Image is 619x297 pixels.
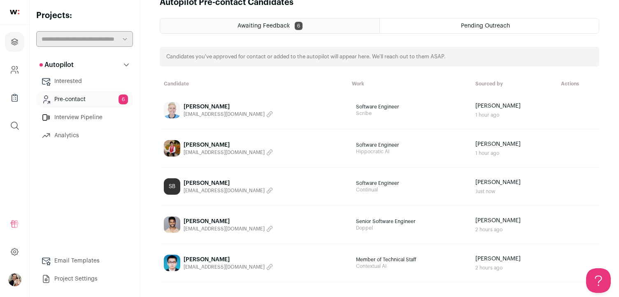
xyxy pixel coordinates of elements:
span: Software Engineer [356,180,463,186]
button: [EMAIL_ADDRESS][DOMAIN_NAME] [184,187,273,194]
button: [EMAIL_ADDRESS][DOMAIN_NAME] [184,111,273,117]
td: [PERSON_NAME] [471,244,557,282]
th: Candidate [160,76,348,91]
a: [PERSON_NAME] [EMAIL_ADDRESS][DOMAIN_NAME] [164,140,344,157]
a: Company Lists [5,88,24,108]
div: 2 hours ago [475,265,553,271]
span: Scribe [356,110,463,117]
span: Software Engineer [356,104,463,110]
span: Contextual AI [356,263,463,269]
span: Software Engineer [356,142,463,148]
button: [EMAIL_ADDRESS][DOMAIN_NAME] [184,264,273,270]
span: Awaiting Feedback [237,23,290,29]
div: 2 hours ago [475,226,553,233]
th: Work [348,76,471,91]
span: 6 [119,94,128,104]
div: [PERSON_NAME] [184,103,273,111]
div: [PERSON_NAME] [184,217,273,226]
img: 18356084-medium_jpg [8,273,21,286]
h2: Projects: [36,10,133,21]
img: 5d306c75e0d6bb4188e765a683b119ffcf5bf3266f102f50d41a01d808393ce3 [164,140,180,157]
a: Pre-contact6 [36,91,133,108]
div: SB [164,178,180,195]
span: [EMAIL_ADDRESS][DOMAIN_NAME] [184,149,265,156]
button: [EMAIL_ADDRESS][DOMAIN_NAME] [184,149,273,156]
span: [EMAIL_ADDRESS][DOMAIN_NAME] [184,264,265,270]
span: [EMAIL_ADDRESS][DOMAIN_NAME] [184,226,265,232]
span: Pending Outreach [461,23,510,29]
img: 5ddfe27daec02802fe305a37b7087cf64824494cfe4b39db3694c9893e6b57bb.jpg [164,216,180,233]
a: Interested [36,73,133,90]
div: [PERSON_NAME] [184,179,273,187]
td: [PERSON_NAME] [471,168,557,206]
a: [PERSON_NAME] [EMAIL_ADDRESS][DOMAIN_NAME] [164,102,344,118]
a: Awaiting Feedback 6 [160,18,379,33]
a: [PERSON_NAME] [EMAIL_ADDRESS][DOMAIN_NAME] [164,255,344,271]
div: Candidates you've approved for contact or added to the autopilot will appear here. We'll reach ou... [160,47,599,67]
th: Actions [557,76,599,91]
span: Doppel [356,225,463,231]
button: [EMAIL_ADDRESS][DOMAIN_NAME] [184,226,273,232]
iframe: Help Scout Beacon - Open [586,268,611,293]
span: Member of Technical Staff [356,256,463,263]
a: Project Settings [36,271,133,287]
span: 6 [295,22,303,30]
p: Autopilot [40,60,74,70]
div: 1 hour ago [475,112,553,118]
div: 1 hour ago [475,150,553,157]
td: [PERSON_NAME] [471,206,557,244]
span: [EMAIL_ADDRESS][DOMAIN_NAME] [184,111,265,117]
div: [PERSON_NAME] [184,256,273,264]
div: Just now [475,188,553,195]
div: [PERSON_NAME] [184,141,273,149]
a: SB [PERSON_NAME] [EMAIL_ADDRESS][DOMAIN_NAME] [164,178,344,195]
a: Company and ATS Settings [5,60,24,80]
img: d0b7fa2c083bd390e7cbfe374a995ef9470212a45805e20409d80862602aa30f.jpg [164,102,180,118]
a: [PERSON_NAME] [EMAIL_ADDRESS][DOMAIN_NAME] [164,216,344,233]
img: a450db0be7461d2784528785f6d477030fece55f949c8c7bf898b24708a4f755 [164,255,180,271]
button: Autopilot [36,57,133,73]
td: [PERSON_NAME] [471,91,557,129]
button: Open dropdown [8,273,21,286]
a: Projects [5,32,24,52]
a: Analytics [36,127,133,144]
img: wellfound-shorthand-0d5821cbd27db2630d0214b213865d53afaa358527fdda9d0ea32b1df1b89c2c.svg [10,10,19,14]
span: [EMAIL_ADDRESS][DOMAIN_NAME] [184,187,265,194]
span: Hippocratic AI [356,148,463,155]
th: Sourced by [471,76,557,91]
td: [PERSON_NAME] [471,129,557,168]
a: Email Templates [36,253,133,269]
a: Interview Pipeline [36,109,133,126]
span: Senior Software Engineer [356,218,463,225]
span: Continual [356,186,463,193]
